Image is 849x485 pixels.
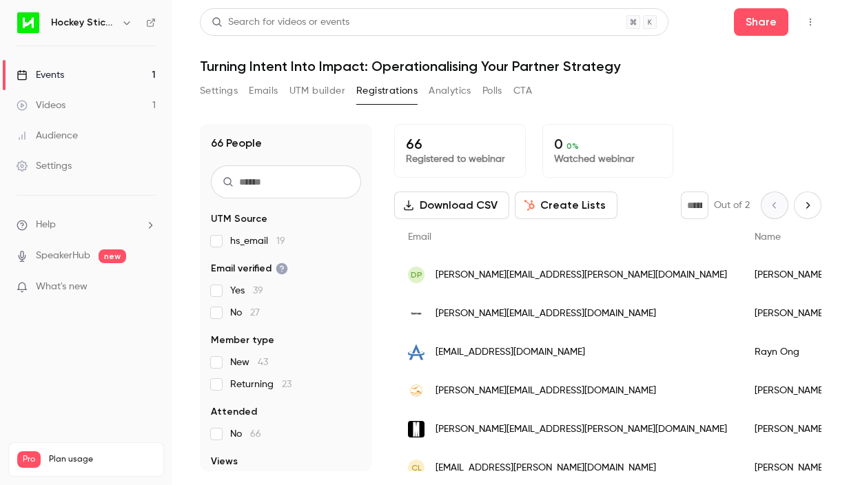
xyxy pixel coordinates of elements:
span: [PERSON_NAME][EMAIL_ADDRESS][DOMAIN_NAME] [436,384,656,398]
span: [PERSON_NAME][EMAIL_ADDRESS][PERSON_NAME][DOMAIN_NAME] [436,268,727,282]
span: 43 [258,358,268,367]
p: 0 [554,136,662,152]
span: UTM Source [211,212,267,226]
span: 39 [253,286,263,296]
img: monash.edu [408,421,424,437]
h1: Turning Intent Into Impact: Operationalising Your Partner Strategy [200,58,821,74]
div: Settings [17,159,72,173]
span: CL [411,462,422,474]
span: Help [36,218,56,232]
div: Search for videos or events [212,15,349,30]
span: Attended [211,405,257,419]
span: [PERSON_NAME][EMAIL_ADDRESS][PERSON_NAME][DOMAIN_NAME] [436,422,727,437]
span: DP [411,269,422,281]
button: Registrations [356,80,418,102]
button: UTM builder [289,80,345,102]
span: Yes [230,284,263,298]
span: 19 [276,236,285,246]
span: 23 [282,380,291,389]
span: Returning [230,378,291,391]
p: 66 [406,136,514,152]
div: Videos [17,99,65,112]
h6: Hockey Stick Advisory [51,16,116,30]
img: Hockey Stick Advisory [17,12,39,34]
h1: 66 People [211,135,262,152]
button: Analytics [429,80,471,102]
p: Watched webinar [554,152,662,166]
img: startmate.com.au [408,305,424,322]
li: help-dropdown-opener [17,218,156,232]
button: Download CSV [394,192,509,219]
span: No [230,306,260,320]
span: Plan usage [49,454,155,465]
span: Pro [17,451,41,468]
button: Next page [794,192,821,219]
button: Settings [200,80,238,102]
a: SpeakerHub [36,249,90,263]
button: Polls [482,80,502,102]
div: Audience [17,129,78,143]
p: Registered to webinar [406,152,514,166]
p: Out of 2 [714,198,750,212]
span: hs_email [230,234,285,248]
span: What's new [36,280,88,294]
button: Emails [249,80,278,102]
span: Views [211,455,238,468]
span: No [230,427,261,441]
span: 0 % [566,141,579,151]
img: archangel.vc [408,344,424,360]
div: Events [17,68,64,82]
span: Member type [211,333,274,347]
iframe: Noticeable Trigger [139,281,156,293]
span: [EMAIL_ADDRESS][DOMAIN_NAME] [436,345,585,360]
span: Name [755,232,781,242]
span: Email [408,232,431,242]
span: Email verified [211,262,288,276]
span: new [99,249,126,263]
span: New [230,355,268,369]
span: 27 [250,308,260,318]
button: Share [734,8,788,36]
span: 66 [250,429,261,439]
img: drone-hand.com [408,382,424,399]
button: CTA [513,80,532,102]
button: Create Lists [515,192,617,219]
span: [PERSON_NAME][EMAIL_ADDRESS][DOMAIN_NAME] [436,307,656,321]
span: [EMAIL_ADDRESS][PERSON_NAME][DOMAIN_NAME] [436,461,656,475]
